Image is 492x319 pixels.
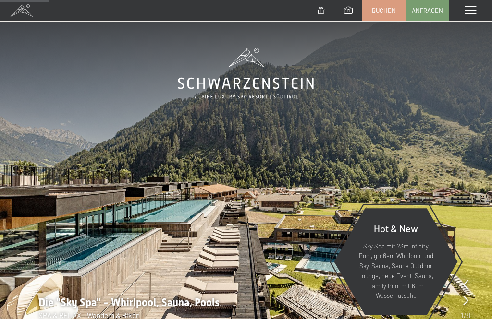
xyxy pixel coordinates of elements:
a: Anfragen [406,0,448,21]
p: Sky Spa mit 23m Infinity Pool, großem Whirlpool und Sky-Sauna, Sauna Outdoor Lounge, neue Event-S... [357,241,434,301]
span: Buchen [372,6,396,15]
a: Buchen [363,0,405,21]
span: Hot & New [374,223,418,234]
span: Anfragen [412,6,443,15]
span: Die "Sky Spa" - Whirlpool, Sauna, Pools [38,296,220,308]
a: Hot & New Sky Spa mit 23m Infinity Pool, großem Whirlpool und Sky-Sauna, Sauna Outdoor Lounge, ne... [333,208,458,316]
